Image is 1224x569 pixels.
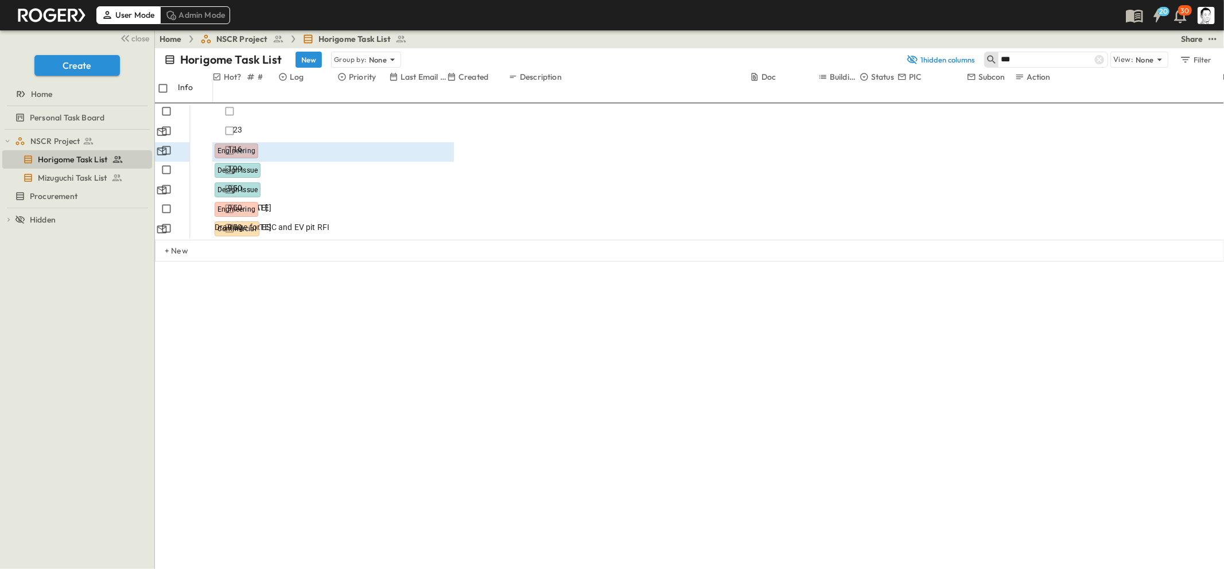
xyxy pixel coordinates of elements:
span: 23 [233,124,242,135]
span: NSCR Project [30,135,80,147]
div: test [2,108,152,127]
span: Horigome Task List [38,154,107,165]
p: + New [165,245,172,256]
p: Group by: [334,54,367,65]
p: Priority [349,71,376,83]
div: test [2,187,152,205]
span: Horigome Task List [318,33,391,45]
p: Log [290,71,304,83]
p: PIC [909,71,922,83]
p: Action [1027,71,1051,83]
span: Mizuguchi Task List [38,172,107,184]
p: Status [871,71,894,83]
button: test [1206,32,1219,46]
p: # [258,71,263,83]
img: Profile Picture [1198,7,1215,24]
div: Filter [1179,53,1212,66]
p: Horigome Task List [180,52,282,68]
p: View: [1113,53,1133,66]
div: User Mode [96,6,160,24]
p: Buildings [830,71,860,83]
p: 30 [1181,6,1189,15]
span: close [132,33,150,44]
h6: 20 [1160,7,1168,16]
p: None [369,54,387,65]
span: Personal Task Board [30,112,104,123]
button: 1hidden columns [899,52,982,68]
span: Home [31,88,53,100]
div: test [2,150,152,169]
span: Drainage for ESC and EV pit RFI [215,221,329,233]
p: Subcon [978,71,1005,83]
p: Hot? [224,71,242,83]
div: test [2,169,152,187]
p: None [1136,54,1154,65]
p: Last Email Date [401,71,447,83]
span: Procurement [30,190,77,202]
p: Doc [761,71,776,83]
div: Info [178,71,212,103]
div: Admin Mode [160,6,231,24]
p: Created [458,71,488,83]
div: test [2,132,152,150]
span: Hidden [30,214,56,225]
button: New [296,52,322,68]
button: Create [34,55,120,76]
a: Home [160,33,182,45]
nav: breadcrumbs [160,33,414,45]
span: NSCR Project [216,33,268,45]
p: Description [520,71,562,83]
div: Share [1181,33,1203,45]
